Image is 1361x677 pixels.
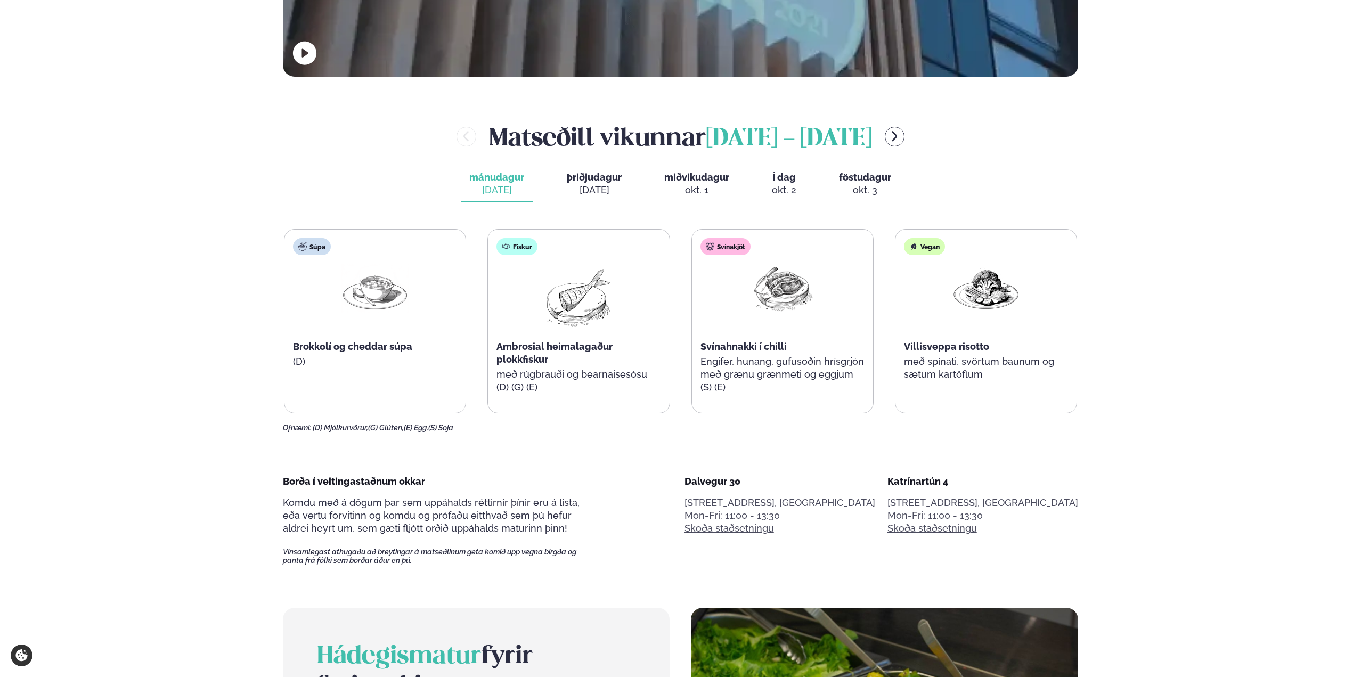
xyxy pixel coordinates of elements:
[544,264,613,332] img: fish.png
[887,509,1078,522] div: Mon-Fri: 11:00 - 13:30
[748,264,817,313] img: Pork-Meat.png
[656,167,738,202] button: miðvikudagur okt. 1
[341,264,409,313] img: Soup.png
[489,119,872,154] h2: Matseðill vikunnar
[298,242,307,251] img: soup.svg
[469,172,524,183] span: mánudagur
[887,475,1078,488] div: Katrínartún 4
[887,522,977,535] a: Skoða staðsetningu
[684,509,875,522] div: Mon-Fri: 11:00 - 13:30
[904,341,989,352] span: Villisveppa risotto
[684,496,875,509] p: [STREET_ADDRESS], [GEOGRAPHIC_DATA]
[283,476,425,487] span: Borða í veitingastaðnum okkar
[772,171,796,184] span: Í dag
[763,167,805,202] button: Í dag okt. 2
[839,184,891,197] div: okt. 3
[885,127,904,146] button: menu-btn-right
[428,423,453,432] span: (S) Soja
[839,172,891,183] span: föstudagur
[317,645,481,668] span: Hádegismatur
[909,242,918,251] img: Vegan.svg
[283,497,580,534] span: Komdu með á dögum þar sem uppáhalds réttirnir þínir eru á lista, eða vertu forvitinn og komdu og ...
[404,423,428,432] span: (E) Egg,
[293,355,457,368] p: (D)
[469,184,524,197] div: [DATE]
[684,522,774,535] a: Skoða staðsetningu
[700,355,865,394] p: Engifer, hunang, gufusoðin hrísgrjón með grænu grænmeti og eggjum (S) (E)
[706,127,872,151] span: [DATE] - [DATE]
[706,242,714,251] img: pork.svg
[700,238,751,255] div: Svínakjöt
[496,238,537,255] div: Fiskur
[700,341,787,352] span: Svínahnakki í chilli
[567,172,622,183] span: þriðjudagur
[293,341,412,352] span: Brokkolí og cheddar súpa
[567,184,622,197] div: [DATE]
[11,645,32,666] a: Cookie settings
[293,238,331,255] div: Súpa
[283,548,595,565] span: Vinsamlegast athugaðu að breytingar á matseðlinum geta komið upp vegna birgða og panta frá fólki ...
[952,264,1020,313] img: Vegan.png
[558,167,630,202] button: þriðjudagur [DATE]
[904,238,945,255] div: Vegan
[772,184,796,197] div: okt. 2
[496,341,613,365] span: Ambrosial heimalagaður plokkfiskur
[368,423,404,432] span: (G) Glúten,
[283,423,311,432] span: Ofnæmi:
[684,475,875,488] div: Dalvegur 30
[887,496,1078,509] p: [STREET_ADDRESS], [GEOGRAPHIC_DATA]
[502,242,510,251] img: fish.svg
[457,127,476,146] button: menu-btn-left
[664,172,729,183] span: miðvikudagur
[904,355,1068,381] p: með spínati, svörtum baunum og sætum kartöflum
[664,184,729,197] div: okt. 1
[461,167,533,202] button: mánudagur [DATE]
[830,167,900,202] button: föstudagur okt. 3
[496,368,661,394] p: með rúgbrauði og bearnaisesósu (D) (G) (E)
[313,423,368,432] span: (D) Mjólkurvörur,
